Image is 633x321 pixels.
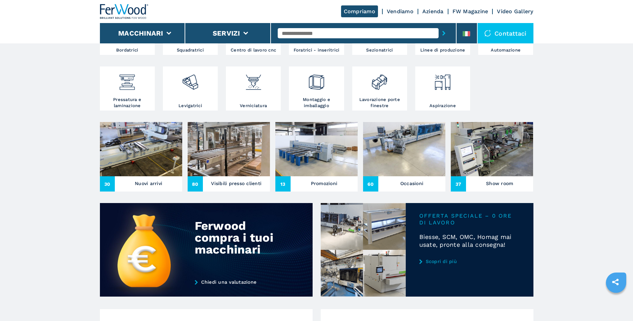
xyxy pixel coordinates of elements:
[422,8,444,15] a: Azienda
[226,66,281,111] a: Verniciatura
[363,122,445,192] a: Occasioni60Occasioni
[363,122,445,176] img: Occasioni
[486,179,513,188] h3: Show room
[245,68,262,91] img: verniciatura_1.png
[400,179,423,188] h3: Occasioni
[240,103,267,109] h3: Verniciatura
[363,176,378,192] span: 60
[100,203,313,297] img: Ferwood compra i tuoi macchinari
[195,220,283,256] div: Ferwood compra i tuoi macchinari
[118,68,136,91] img: pressa-strettoia.png
[429,103,456,109] h3: Aspirazione
[100,122,182,192] a: Nuovi arrivi30Nuovi arrivi
[118,29,163,37] button: Macchinari
[188,176,203,192] span: 80
[100,176,115,192] span: 30
[478,23,533,43] div: Contattaci
[371,68,388,91] img: lavorazione_porte_finestre_2.png
[294,47,340,53] h3: Foratrici - inseritrici
[491,47,521,53] h3: Automazione
[100,4,149,19] img: Ferwood
[451,176,466,192] span: 37
[188,122,270,176] img: Visibili presso clienti
[420,47,465,53] h3: Linee di produzione
[607,274,624,290] a: sharethis
[452,8,488,15] a: FW Magazine
[354,97,405,109] h3: Lavorazione porte finestre
[352,66,407,111] a: Lavorazione porte finestre
[195,279,288,285] a: Chiedi una valutazione
[275,176,291,192] span: 13
[188,122,270,192] a: Visibili presso clienti80Visibili presso clienti
[275,122,358,192] a: Promozioni13Promozioni
[275,122,358,176] img: Promozioni
[451,122,533,176] img: Show room
[181,68,199,91] img: levigatrici_2.png
[213,29,240,37] button: Servizi
[100,122,182,176] img: Nuovi arrivi
[100,66,155,111] a: Pressatura e laminazione
[102,97,153,109] h3: Pressatura e laminazione
[341,5,378,17] a: Compriamo
[178,103,202,109] h3: Levigatrici
[231,47,276,53] h3: Centro di lavoro cnc
[434,68,451,91] img: aspirazione_1.png
[321,203,406,297] img: Biesse, SCM, OMC, Homag mai usate, pronte alla consegna!
[451,122,533,192] a: Show room37Show room
[311,179,338,188] h3: Promozioni
[291,97,342,109] h3: Montaggio e imballaggio
[419,259,520,264] a: Scopri di più
[289,66,344,111] a: Montaggio e imballaggio
[366,47,393,53] h3: Sezionatrici
[177,47,204,53] h3: Squadratrici
[308,68,325,91] img: montaggio_imballaggio_2.png
[484,30,491,37] img: Contattaci
[604,290,628,316] iframe: Chat
[415,66,470,111] a: Aspirazione
[163,66,218,111] a: Levigatrici
[497,8,533,15] a: Video Gallery
[439,25,449,41] button: submit-button
[211,179,261,188] h3: Visibili presso clienti
[387,8,414,15] a: Vendiamo
[116,47,139,53] h3: Bordatrici
[135,179,162,188] h3: Nuovi arrivi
